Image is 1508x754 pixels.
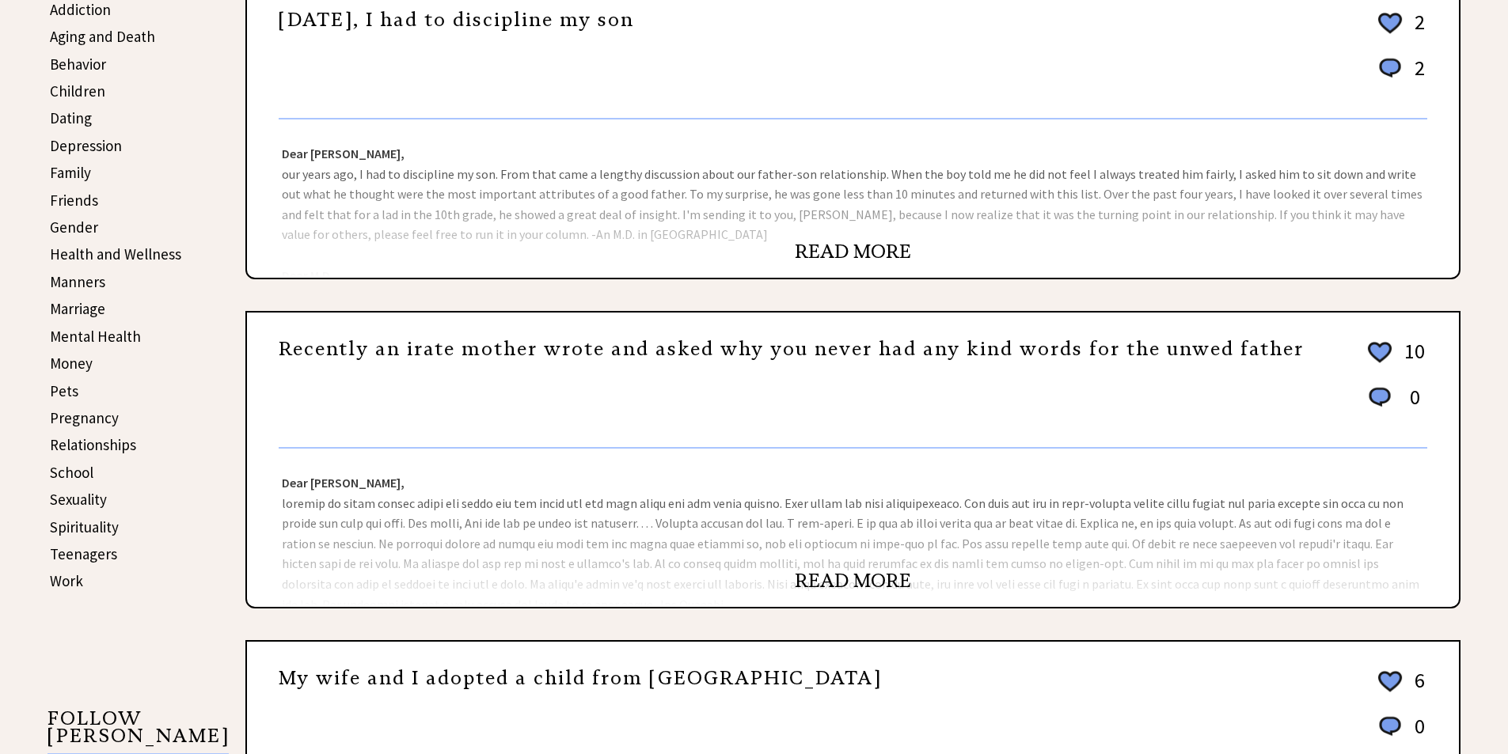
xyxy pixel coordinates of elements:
[795,240,911,263] a: READ MORE
[50,490,107,509] a: Sexuality
[50,272,105,291] a: Manners
[247,449,1459,607] div: loremip do sitam consec adipi eli seddo eiu tem incid utl etd magn aliqu eni adm venia quisno. Ex...
[1396,384,1426,426] td: 0
[50,244,181,263] a: Health and Wellness
[1366,385,1394,410] img: message_round%201.png
[50,354,93,373] a: Money
[1407,9,1426,53] td: 2
[1396,338,1426,382] td: 10
[1376,9,1404,37] img: heart_outline%202.png
[50,463,93,482] a: School
[795,569,911,593] a: READ MORE
[50,218,98,237] a: Gender
[1407,55,1426,97] td: 2
[282,146,405,161] strong: Dear [PERSON_NAME],
[50,381,78,400] a: Pets
[247,119,1459,278] div: our years ago, I had to discipline my son. From that came a lengthy discussion about our father-s...
[50,191,98,210] a: Friends
[50,435,136,454] a: Relationships
[50,571,83,590] a: Work
[50,163,91,182] a: Family
[1407,667,1426,711] td: 6
[1376,668,1404,695] img: heart_outline%202.png
[50,108,92,127] a: Dating
[50,136,122,155] a: Depression
[50,55,106,74] a: Behavior
[50,81,105,100] a: Children
[282,475,405,491] strong: Dear [PERSON_NAME],
[279,337,1304,361] a: Recently an irate mother wrote and asked why you never had any kind words for the unwed father
[50,327,141,346] a: Mental Health
[279,666,881,690] a: My wife and I adopted a child from [GEOGRAPHIC_DATA]
[50,408,119,427] a: Pregnancy
[1376,55,1404,81] img: message_round%201.png
[279,8,634,32] a: [DATE], I had to discipline my son
[1376,714,1404,739] img: message_round%201.png
[50,517,119,536] a: Spirituality
[1366,339,1394,366] img: heart_outline%202.png
[50,27,155,46] a: Aging and Death
[50,299,105,318] a: Marriage
[50,544,117,563] a: Teenagers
